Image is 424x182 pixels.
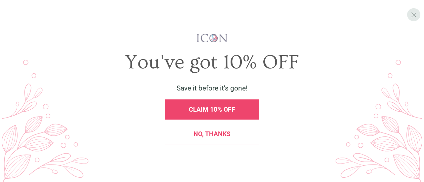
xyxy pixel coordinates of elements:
span: No, thanks [193,130,231,138]
img: iconwallstickersl_1754656298800.png [196,33,229,43]
span: You've got 10% OFF [125,51,299,74]
span: CLAIM 10% OFF [189,106,235,113]
span: X [411,10,417,19]
span: Save it before it’s gone! [177,84,247,92]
